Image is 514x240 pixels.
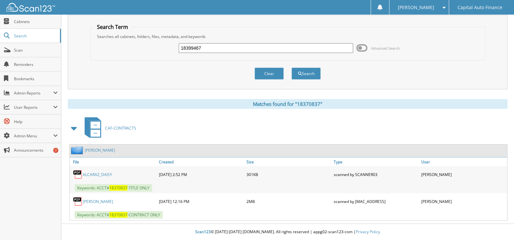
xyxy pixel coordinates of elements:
span: Keywords: ACCT# -TITLE ONLY [75,184,152,192]
a: User [420,158,507,166]
a: [PERSON_NAME] [83,199,113,204]
a: Type [332,158,420,166]
span: Bookmarks [14,76,58,82]
div: scanned by SCANNER03 [332,168,420,181]
div: 301KB [245,168,332,181]
div: [PERSON_NAME] [420,195,507,208]
div: Matches found for "18370837" [68,99,508,109]
img: PDF.png [73,196,83,206]
span: Announcements [14,147,58,153]
div: [DATE] 12:16 PM [157,195,245,208]
img: folder2.png [71,146,85,154]
a: [PERSON_NAME] [85,147,115,153]
span: Help [14,119,58,124]
a: File [70,158,157,166]
span: Cabinets [14,19,58,24]
span: 18370837 [109,185,127,191]
span: User Reports [14,105,53,110]
span: Capital Auto Finance [458,6,502,9]
button: Clear [255,68,284,80]
a: Size [245,158,332,166]
span: Search [14,33,57,39]
button: Search [292,68,321,80]
span: 18370837 [109,212,127,218]
a: ALCARAZ_DAISY [83,172,112,177]
a: Created [157,158,245,166]
span: Advanced Search [371,46,400,51]
span: Scan [14,47,58,53]
div: [PERSON_NAME] [420,168,507,181]
a: CAF-CONTRACTS [81,115,136,141]
img: PDF.png [73,170,83,179]
span: [PERSON_NAME] [398,6,434,9]
legend: Search Term [94,23,131,31]
div: Searches all cabinets, folders, files, metadata, and keywords [94,34,482,39]
span: Admin Menu [14,133,53,139]
span: Reminders [14,62,58,67]
span: Scan123 [195,229,211,234]
img: scan123-logo-white.svg [6,3,55,12]
div: 2MB [245,195,332,208]
div: scanned by [MAC_ADDRESS] [332,195,420,208]
iframe: Chat Widget [482,209,514,240]
div: [DATE] 2:52 PM [157,168,245,181]
span: CAF-CONTRACTS [105,125,136,131]
div: 7 [53,148,58,153]
a: Privacy Policy [356,229,380,234]
span: Admin Reports [14,90,53,96]
div: © [DATE]-[DATE] [DOMAIN_NAME]. All rights reserved | appg02-scan123-com | [61,224,514,240]
span: Keywords: ACCT# -CONTRACT ONLY [75,211,163,219]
